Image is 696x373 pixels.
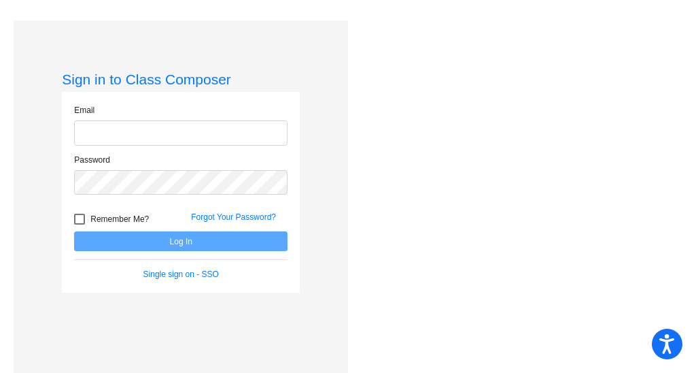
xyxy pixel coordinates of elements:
[90,211,149,227] span: Remember Me?
[74,154,110,166] label: Password
[143,270,219,279] a: Single sign on - SSO
[74,104,94,116] label: Email
[62,71,300,88] h3: Sign in to Class Composer
[191,212,276,222] a: Forgot Your Password?
[74,231,288,251] button: Log In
